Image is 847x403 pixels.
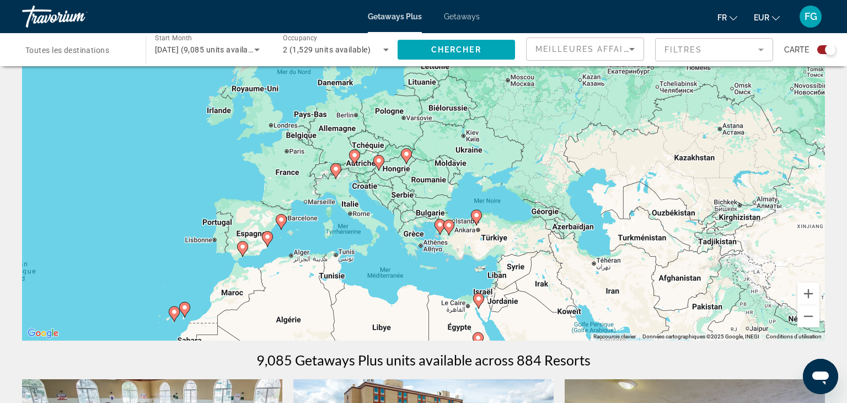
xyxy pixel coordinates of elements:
mat-select: Sort by [535,43,635,56]
span: Occupancy [283,34,318,42]
span: Meilleures affaires [535,45,641,54]
button: User Menu [796,5,825,28]
button: Chercher [398,40,516,60]
a: Travorium [22,2,132,31]
img: Google [25,326,61,341]
button: Change currency [754,9,780,25]
span: Chercher [431,45,481,54]
span: FG [805,11,817,22]
button: Zoom avant [797,283,819,305]
button: Raccourcis clavier [593,333,636,341]
span: EUR [754,13,769,22]
span: 2 (1,529 units available) [283,45,371,54]
span: Start Month [155,34,192,42]
span: [DATE] (9,085 units available) [155,45,262,54]
span: Données cartographiques ©2025 Google, INEGI [642,333,759,340]
span: Toutes les destinations [25,46,109,55]
button: Filter [655,38,773,62]
a: Conditions d'utilisation (s'ouvre dans un nouvel onglet) [766,333,822,340]
button: Change language [717,9,737,25]
span: Carte [784,42,809,57]
a: Getaways Plus [368,12,422,21]
span: fr [717,13,727,22]
a: Ouvrir cette zone dans Google Maps (dans une nouvelle fenêtre) [25,326,61,341]
iframe: Bouton de lancement de la fenêtre de messagerie [803,359,838,394]
h1: 9,085 Getaways Plus units available across 884 Resorts [256,352,591,368]
button: Zoom arrière [797,305,819,327]
a: Getaways [444,12,480,21]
